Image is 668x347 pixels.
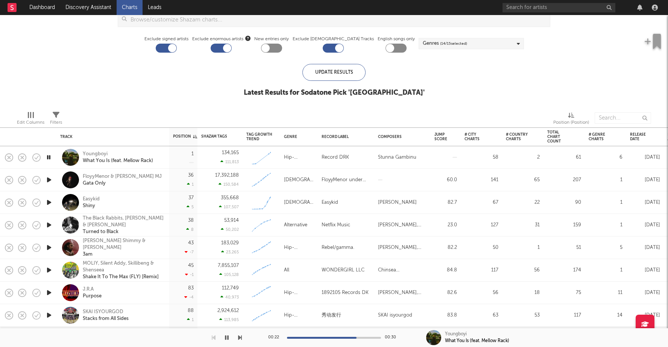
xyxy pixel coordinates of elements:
[221,195,239,200] div: 355,668
[188,263,194,268] div: 45
[173,134,197,139] div: Position
[83,293,102,300] div: Purpose
[184,295,194,300] div: -4
[186,227,194,232] div: 8
[322,198,338,207] div: Easykid
[83,158,153,164] div: What You Is (feat. Mellow Rack)
[215,173,239,178] div: 17,392,188
[547,266,581,275] div: 174
[83,229,164,235] div: Turned to Black
[589,198,622,207] div: 1
[378,243,427,252] div: [PERSON_NAME], [PERSON_NAME]
[284,311,314,320] div: Hip-Hop/Rap
[440,39,467,48] span: ( 14 / 15 selected)
[224,218,239,223] div: 53,914
[547,130,570,144] div: Total Chart Count
[630,221,660,230] div: [DATE]
[434,311,457,320] div: 83.8
[284,198,314,207] div: [DEMOGRAPHIC_DATA]
[221,241,239,245] div: 183,029
[630,176,660,185] div: [DATE]
[50,118,62,127] div: Filters
[144,35,188,44] label: Exclude signed artists
[378,221,427,230] div: [PERSON_NAME], [PERSON_NAME]
[188,308,194,313] div: 88
[201,134,228,139] div: Shazam Tags
[589,176,622,185] div: 1
[284,243,314,252] div: Hip-Hop/Rap
[127,12,550,27] input: Browse/customize Shazam charts...
[506,311,540,320] div: 53
[630,311,660,320] div: [DATE]
[83,238,164,251] div: [PERSON_NAME] Shimmy & [PERSON_NAME]
[187,182,194,187] div: 1
[83,203,100,209] div: Shiny
[219,205,239,209] div: 107,507
[378,35,415,44] label: English songs only
[506,266,540,275] div: 56
[83,151,153,164] a: YoungboyiWhat You Is (feat. Mellow Rack)
[268,333,283,342] div: 00:22
[322,135,367,139] div: Record Label
[589,132,611,141] div: # Genre Charts
[445,338,509,344] div: What You Is (feat. Mellow Rack)
[188,218,194,223] div: 38
[83,151,153,158] div: Youngboyi
[506,132,528,141] div: # Country Charts
[547,153,581,162] div: 61
[434,176,457,185] div: 60.0
[434,198,457,207] div: 82.7
[188,173,194,178] div: 36
[284,266,289,275] div: All
[506,243,540,252] div: 1
[284,221,307,230] div: Alternative
[378,135,423,139] div: Composers
[630,243,660,252] div: [DATE]
[322,243,354,252] div: Rebel/gamma.
[589,288,622,297] div: 11
[50,109,62,130] div: Filters
[245,35,250,42] button: Exclude enormous artists
[219,317,239,322] div: 113,985
[589,153,622,162] div: 6
[547,221,581,230] div: 159
[284,288,314,297] div: Hip-Hop/Rap
[465,266,498,275] div: 117
[434,243,457,252] div: 82.2
[83,215,164,229] div: The Black Rabbits, [PERSON_NAME] & [PERSON_NAME]
[506,176,540,185] div: 65
[83,309,129,315] div: SKAI ISYOURGOD
[547,288,581,297] div: 75
[378,266,427,275] div: Chinsea [PERSON_NAME], [PERSON_NAME] Ama [PERSON_NAME] [PERSON_NAME], [PERSON_NAME]
[185,250,194,255] div: -7
[191,152,194,156] div: 1
[83,315,129,322] div: Stacks from All Sides
[589,243,622,252] div: 5
[378,311,412,320] div: SKAI isyourgod
[83,173,162,180] div: FloyyMenor & [PERSON_NAME] MJ
[630,153,660,162] div: [DATE]
[547,198,581,207] div: 90
[83,286,102,293] div: J.R.A
[83,260,164,274] div: MOLIY, Silent Addy, Skillibeng & Shenseea
[547,176,581,185] div: 207
[465,243,498,252] div: 50
[465,221,498,230] div: 127
[547,311,581,320] div: 117
[17,109,44,130] div: Edit Columns
[322,266,364,275] div: WONDERGIRL LLC
[83,180,162,187] div: Gata Only
[385,333,400,342] div: 00:30
[506,198,540,207] div: 22
[595,112,651,124] input: Search...
[630,266,660,275] div: [DATE]
[83,215,164,235] a: The Black Rabbits, [PERSON_NAME] & [PERSON_NAME]Turned to Black
[322,176,370,185] div: FloyyMenor under exclusive license to UnitedMasters LLC
[302,64,366,81] div: Update Results
[83,274,164,280] div: Shake It To The Max (FLY) [Remix]
[503,3,615,12] input: Search for artists
[185,272,194,277] div: -1
[220,159,239,164] div: 111,813
[547,243,581,252] div: 51
[293,35,374,44] label: Exclude [DEMOGRAPHIC_DATA] Tracks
